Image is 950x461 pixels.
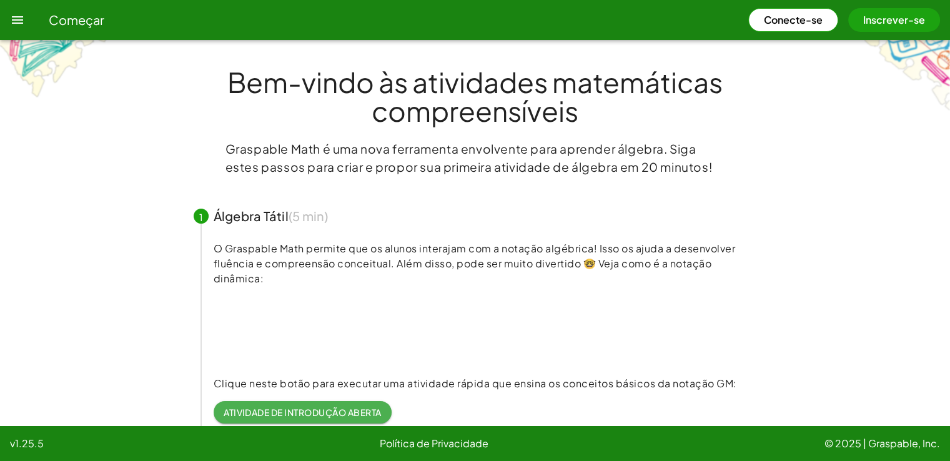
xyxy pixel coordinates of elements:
button: 1Álgebra Tátil(5 min) [179,196,772,236]
video: O que é isso? Isto é notação matemática dinâmica. A notação matemática dinâmica desempenha um pap... [214,284,401,377]
button: Inscrever-se [848,8,940,32]
font: © 2025 | Graspable, Inc. [824,437,940,450]
font: Atividade de introdução aberta [224,407,382,418]
font: 1 [199,211,203,223]
font: O Graspable Math permite que os alunos interajam com a notação algébrica! Isso os ajuda a desenvo... [214,242,736,285]
font: Bem-vindo às atividades matemáticas compreensíveis [227,64,723,128]
font: Graspable Math é uma nova ferramenta envolvente para aprender álgebra. Siga estes passos para cri... [225,141,713,174]
font: Inscrever-se [863,13,925,26]
button: Conecte-se [748,8,838,32]
font: Política de Privacidade [380,437,488,450]
font: v1.25.5 [10,437,44,450]
a: Atividade de introdução aberta [214,401,392,424]
font: Clique neste botão para executar uma atividade rápida que ensina os conceitos básicos da notação GM: [214,377,737,390]
font: Conecte-se [764,13,823,26]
